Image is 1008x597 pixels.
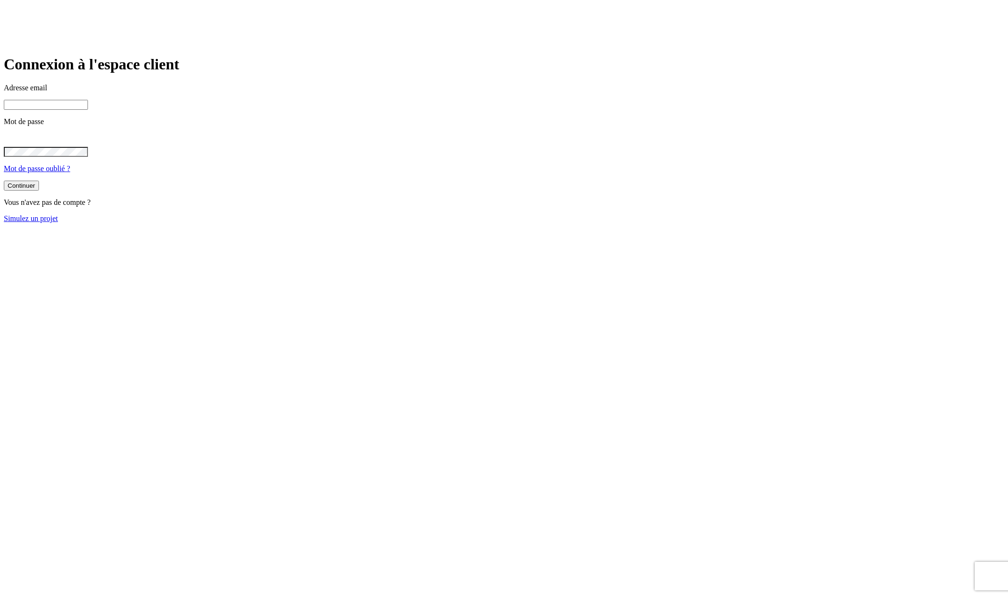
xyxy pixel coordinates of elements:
[4,117,1004,126] p: Mot de passe
[4,56,1004,73] h1: Connexion à l'espace client
[4,164,70,173] a: Mot de passe oublié ?
[4,214,58,222] a: Simulez un projet
[4,84,1004,92] p: Adresse email
[4,181,39,191] button: Continuer
[4,198,1004,207] p: Vous n'avez pas de compte ?
[8,182,35,189] div: Continuer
